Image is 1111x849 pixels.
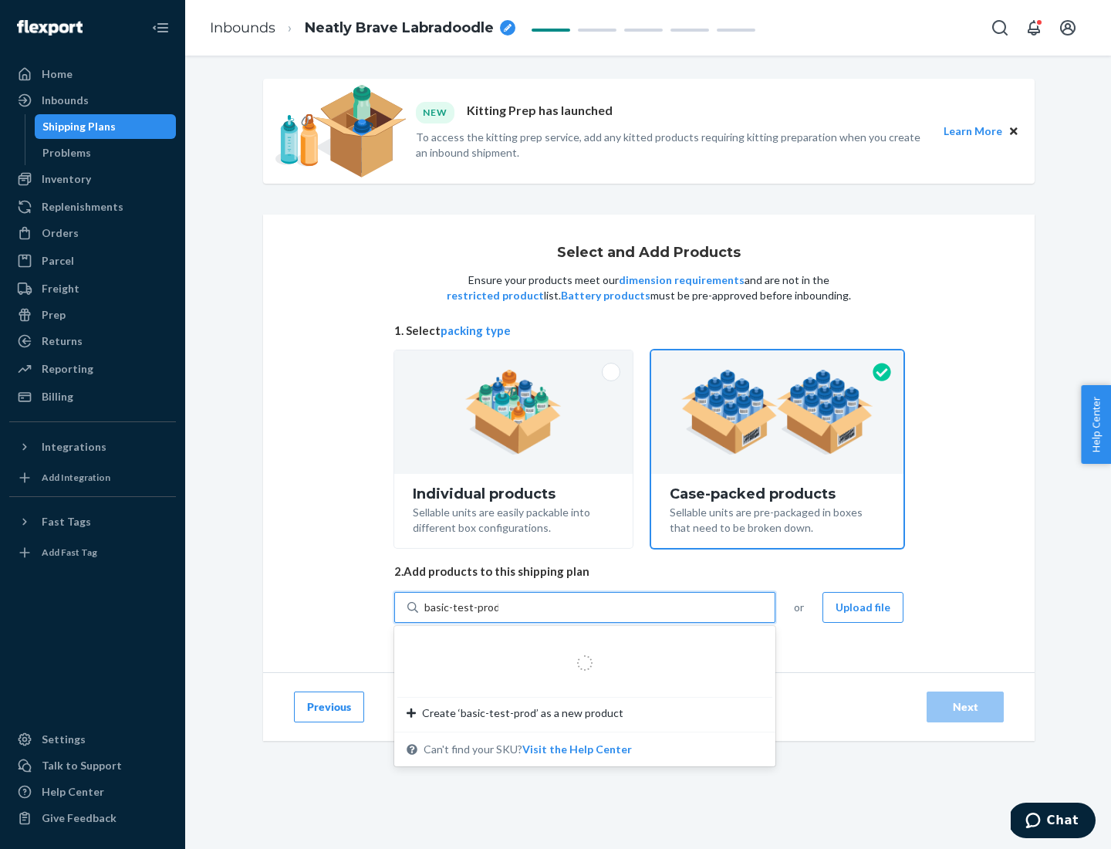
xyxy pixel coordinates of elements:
button: Close Navigation [145,12,176,43]
img: case-pack.59cecea509d18c883b923b81aeac6d0b.png [681,370,873,455]
div: Give Feedback [42,810,117,826]
button: Upload file [822,592,903,623]
a: Add Integration [9,465,176,490]
button: Integrations [9,435,176,459]
div: Billing [42,389,73,404]
div: Replenishments [42,199,123,215]
div: Fast Tags [42,514,91,529]
p: To access the kitting prep service, add any kitted products requiring kitting preparation when yo... [416,130,930,161]
button: Talk to Support [9,753,176,778]
a: Shipping Plans [35,114,177,139]
div: Reporting [42,361,93,377]
img: individual-pack.facf35554cb0f1810c75b2bd6df2d64e.png [465,370,562,455]
div: Add Fast Tag [42,546,97,559]
p: Kitting Prep has launched [467,102,613,123]
a: Help Center [9,780,176,804]
a: Reporting [9,357,176,381]
button: Create ‘basic-test-prod’ as a new productCan't find your SKU? [522,742,632,757]
div: Parcel [42,253,74,269]
span: Neatly Brave Labradoodle [305,19,494,39]
a: Prep [9,303,176,327]
span: 2. Add products to this shipping plan [394,563,903,580]
div: NEW [416,102,454,123]
a: Home [9,62,176,86]
a: Inbounds [210,19,275,36]
a: Problems [35,140,177,165]
div: Add Integration [42,471,110,484]
div: Talk to Support [42,758,122,773]
span: Create ‘basic-test-prod’ as a new product [422,705,623,721]
span: or [794,600,804,615]
div: Help Center [42,784,104,800]
button: restricted product [447,288,544,303]
button: Fast Tags [9,509,176,534]
div: Sellable units are pre-packaged in boxes that need to be broken down. [670,502,885,536]
button: packing type [441,323,511,339]
button: dimension requirements [619,272,745,288]
a: Inbounds [9,88,176,113]
button: Open Search Box [984,12,1015,43]
iframe: Opens a widget where you can chat to one of our agents [1011,803,1096,841]
h1: Select and Add Products [557,245,741,261]
div: Integrations [42,439,106,455]
span: 1. Select [394,323,903,339]
div: Freight [42,281,79,296]
div: Case-packed products [670,486,885,502]
a: Freight [9,276,176,301]
ol: breadcrumbs [198,5,528,51]
div: Settings [42,732,86,747]
button: Battery products [561,288,650,303]
button: Next [927,692,1004,722]
button: Open account menu [1052,12,1083,43]
div: Next [940,699,991,715]
p: Ensure your products meet our and are not in the list. must be pre-approved before inbounding. [445,272,853,303]
button: Open notifications [1018,12,1049,43]
button: Help Center [1081,385,1111,464]
div: Home [42,66,73,82]
div: Prep [42,307,66,323]
a: Parcel [9,249,176,273]
span: Can't find your SKU? [424,742,632,757]
a: Billing [9,384,176,409]
div: Inbounds [42,93,89,108]
button: Give Feedback [9,806,176,830]
a: Add Fast Tag [9,540,176,565]
button: Learn More [944,123,1002,140]
a: Orders [9,221,176,245]
a: Returns [9,329,176,353]
button: Previous [294,692,364,722]
div: Returns [42,333,83,349]
div: Inventory [42,171,91,187]
img: Flexport logo [17,20,83,36]
a: Inventory [9,167,176,191]
div: Shipping Plans [42,119,116,134]
div: Sellable units are easily packable into different box configurations. [413,502,614,536]
button: Close [1005,123,1022,140]
div: Individual products [413,486,614,502]
a: Settings [9,727,176,752]
input: Create ‘basic-test-prod’ as a new productCan't find your SKU?Visit the Help Center [424,600,498,615]
div: Problems [42,145,91,161]
div: Orders [42,225,79,241]
a: Replenishments [9,194,176,219]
